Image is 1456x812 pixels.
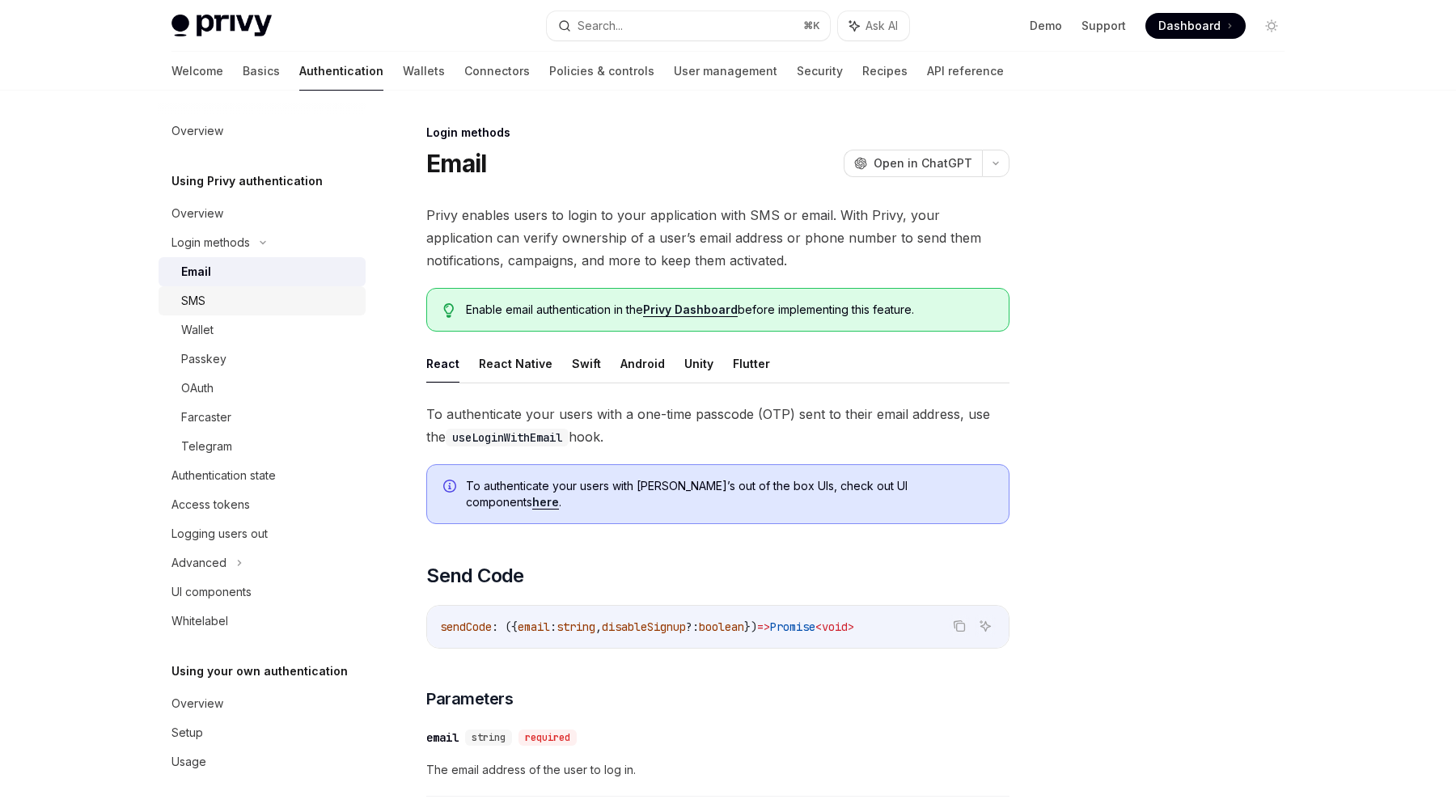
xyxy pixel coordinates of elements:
a: Basics [243,52,280,91]
span: Promise [770,620,815,634]
a: Demo [1030,18,1062,34]
div: Logging users out [171,524,268,543]
a: Overview [159,689,366,718]
div: Authentication state [171,466,276,485]
div: Wallet [181,320,214,340]
button: Ask AI [838,11,909,40]
button: Search...⌘K [547,11,830,40]
a: Authentication state [159,461,366,490]
span: < [815,620,822,634]
div: SMS [181,291,205,311]
div: Whitelabel [171,611,228,631]
a: Usage [159,747,366,776]
span: Ask AI [866,18,898,34]
a: SMS [159,286,366,315]
div: Search... [578,16,623,36]
h5: Using your own authentication [171,662,348,681]
span: , [595,620,602,634]
span: To authenticate your users with [PERSON_NAME]’s out of the box UIs, check out UI components . [466,478,993,510]
button: Android [620,345,665,383]
a: Overview [159,199,366,228]
a: Setup [159,718,366,747]
div: Access tokens [171,495,250,514]
div: email [426,730,459,746]
img: light logo [171,15,272,37]
span: The email address of the user to log in. [426,760,1009,780]
div: Overview [171,121,223,141]
button: Ask AI [975,615,996,636]
a: Welcome [171,52,223,91]
div: Setup [171,723,203,742]
button: Flutter [733,345,770,383]
svg: Tip [443,303,455,318]
span: string [557,620,595,634]
a: Email [159,257,366,286]
button: Swift [572,345,601,383]
span: boolean [699,620,744,634]
a: Logging users out [159,519,366,548]
span: string [472,731,506,744]
a: Authentication [299,52,383,91]
span: email [518,620,550,634]
div: Login methods [426,125,1009,141]
span: Send Code [426,563,524,589]
div: OAuth [181,379,214,398]
span: sendCode [440,620,492,634]
a: Policies & controls [549,52,654,91]
span: => [757,620,770,634]
h1: Email [426,149,486,178]
a: Security [797,52,843,91]
span: : ({ [492,620,518,634]
div: UI components [171,582,252,602]
a: Support [1081,18,1126,34]
span: void [822,620,848,634]
a: Connectors [464,52,530,91]
div: Email [181,262,211,281]
a: Passkey [159,345,366,374]
a: Wallet [159,315,366,345]
span: Privy enables users to login to your application with SMS or email. With Privy, your application ... [426,204,1009,272]
button: Copy the contents from the code block [949,615,970,636]
div: Farcaster [181,408,231,427]
a: User management [674,52,777,91]
a: Dashboard [1145,13,1246,39]
a: API reference [927,52,1004,91]
a: Access tokens [159,490,366,519]
div: Overview [171,204,223,223]
span: Enable email authentication in the before implementing this feature. [466,302,993,318]
span: Parameters [426,687,513,710]
a: Farcaster [159,403,366,432]
a: OAuth [159,374,366,403]
a: Recipes [862,52,908,91]
a: Privy Dashboard [643,302,738,317]
button: Unity [684,345,713,383]
div: Passkey [181,349,226,369]
div: Advanced [171,553,226,573]
span: : [550,620,557,634]
div: Usage [171,752,206,772]
button: Toggle dark mode [1259,13,1285,39]
span: Dashboard [1158,18,1221,34]
button: Open in ChatGPT [844,150,982,177]
button: React Native [479,345,552,383]
span: To authenticate your users with a one-time passcode (OTP) sent to their email address, use the hook. [426,403,1009,448]
div: required [518,730,577,746]
span: Open in ChatGPT [874,155,972,171]
span: ⌘ K [803,19,820,32]
span: }) [744,620,757,634]
div: Overview [171,694,223,713]
code: useLoginWithEmail [446,429,569,446]
svg: Info [443,480,459,496]
button: React [426,345,459,383]
a: Telegram [159,432,366,461]
a: Wallets [403,52,445,91]
span: ?: [686,620,699,634]
a: UI components [159,577,366,607]
span: disableSignup [602,620,686,634]
h5: Using Privy authentication [171,171,323,191]
div: Login methods [171,233,250,252]
span: > [848,620,854,634]
div: Telegram [181,437,232,456]
a: Whitelabel [159,607,366,636]
a: Overview [159,116,366,146]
